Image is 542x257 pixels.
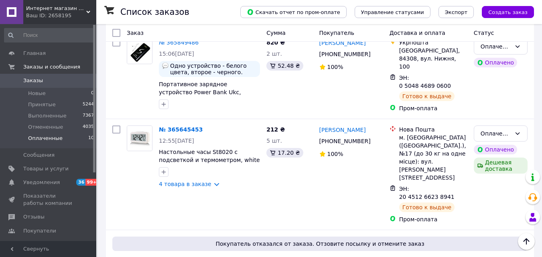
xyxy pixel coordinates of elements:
[319,30,355,36] span: Покупатель
[399,134,467,182] div: м. [GEOGRAPHIC_DATA] ([GEOGRAPHIC_DATA].), №17 (до 30 кг на одне місце): вул. [PERSON_NAME][STREE...
[266,148,303,158] div: 17.20 ₴
[482,6,534,18] button: Создать заказ
[399,215,467,223] div: Пром-оплата
[127,39,152,64] img: Фото товару
[361,9,424,15] span: Управление статусами
[26,5,86,12] span: Интернет магазин baksic с аукро
[83,101,94,108] span: 5244
[127,30,144,36] span: Заказ
[28,135,63,142] span: Оплаченные
[390,30,445,36] span: Доставка и оплата
[28,123,63,131] span: Отмененные
[319,39,366,47] a: [PERSON_NAME]
[240,6,347,18] button: Скачать отчет по пром-оплате
[159,181,211,187] a: 4 товара в заказе
[399,202,455,212] div: Готово к выдаче
[23,227,56,235] span: Покупатели
[170,63,257,75] span: Одно устройство - белого цвета, второе - черного.
[162,63,168,69] img: :speech_balloon:
[83,112,94,119] span: 7367
[399,75,451,89] span: ЭН: 0 5048 4689 0600
[23,63,80,71] span: Заказы и сообщения
[23,165,69,172] span: Товары и услуги
[266,51,282,57] span: 2 шт.
[159,51,194,57] span: 15:06[DATE]
[445,9,467,15] span: Экспорт
[481,42,511,51] div: Оплаченный
[399,186,455,200] span: ЭН: 20 4512 6623 8941
[518,233,535,250] button: Наверх
[159,39,199,46] a: № 365849486
[91,90,94,97] span: 0
[120,7,189,17] h1: Список заказов
[159,138,194,144] span: 12:55[DATE]
[319,126,366,134] a: [PERSON_NAME]
[319,138,371,144] span: [PHONE_NUMBER]
[474,145,517,154] div: Оплачено
[474,158,528,174] div: Дешевая доставка
[23,179,60,186] span: Уведомления
[266,126,285,133] span: 212 ₴
[319,51,371,57] span: [PHONE_NUMBER]
[474,30,494,36] span: Статус
[474,8,534,15] a: Создать заказ
[23,152,55,159] span: Сообщения
[474,58,517,67] div: Оплачено
[23,213,45,221] span: Отзывы
[159,81,241,103] a: Портативное зарядное устройство Power Bank Ukc, 30000 mAh
[23,192,74,207] span: Показатели работы компании
[127,126,152,151] img: Фото товару
[26,12,96,19] div: Ваш ID: 2658195
[399,125,467,134] div: Нова Пошта
[481,129,511,138] div: Оплаченный
[266,61,303,71] div: 52.48 ₴
[23,50,46,57] span: Главная
[399,91,455,101] div: Готово к выдаче
[399,47,467,71] div: [GEOGRAPHIC_DATA], 84308, вул. Нижня, 100
[488,9,528,15] span: Создать заказ
[28,101,56,108] span: Принятые
[76,179,85,186] span: 36
[266,30,286,36] span: Сумма
[23,77,43,84] span: Заказы
[28,112,67,119] span: Выполненные
[247,8,340,16] span: Скачать отчет по пром-оплате
[266,39,285,46] span: 820 ₴
[399,104,467,112] div: Пром-оплата
[4,28,95,42] input: Поиск
[88,135,94,142] span: 10
[85,179,99,186] span: 99+
[266,138,282,144] span: 5 шт.
[159,126,203,133] a: № 365645453
[438,6,474,18] button: Экспорт
[327,151,343,157] span: 100%
[355,6,430,18] button: Управление статусами
[116,240,524,248] span: Покупатель отказался от заказа. Отзовите посылку и отмените заказ
[28,90,46,97] span: Новые
[327,64,343,70] span: 100%
[159,149,260,163] a: Настольные часы St8020 с подсветкой и термометром, white
[399,38,467,47] div: Укрпошта
[83,123,94,131] span: 4035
